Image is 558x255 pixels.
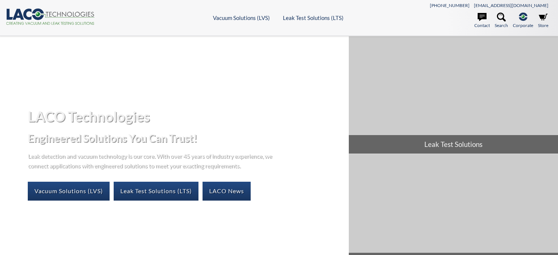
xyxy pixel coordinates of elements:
[28,182,110,200] a: Vacuum Solutions (LVS)
[474,13,490,29] a: Contact
[474,3,548,8] a: [EMAIL_ADDRESS][DOMAIN_NAME]
[203,182,251,200] a: LACO News
[28,151,276,170] p: Leak detection and vacuum technology is our core. With over 45 years of industry experience, we c...
[349,135,558,154] span: Leak Test Solutions
[283,14,344,21] a: Leak Test Solutions (LTS)
[28,107,343,125] h1: LACO Technologies
[349,36,558,154] a: Leak Test Solutions
[213,14,270,21] a: Vacuum Solutions (LVS)
[430,3,470,8] a: [PHONE_NUMBER]
[538,13,548,29] a: Store
[28,131,343,145] h2: Engineered Solutions You Can Trust!
[495,13,508,29] a: Search
[513,22,533,29] span: Corporate
[114,182,198,200] a: Leak Test Solutions (LTS)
